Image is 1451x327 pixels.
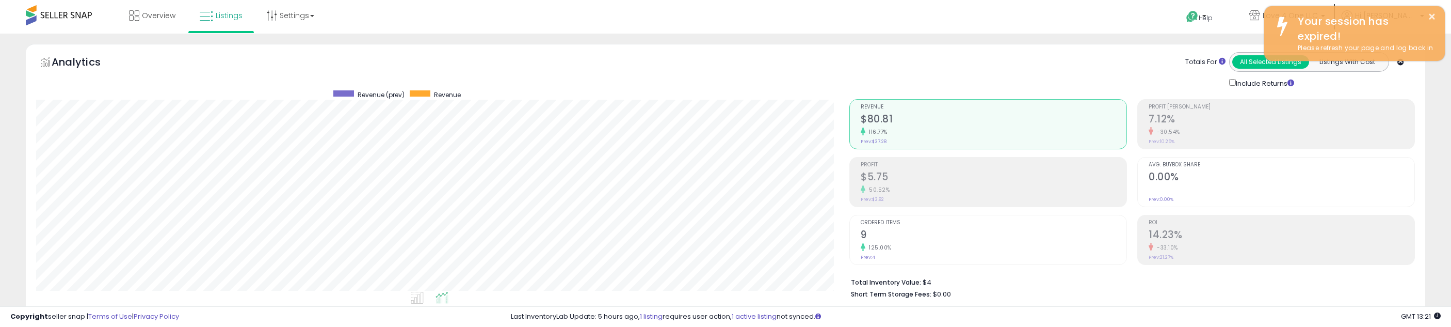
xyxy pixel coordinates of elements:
small: Prev: $37.28 [861,138,886,145]
div: Include Returns [1221,77,1307,89]
span: Revenue [861,104,1126,110]
div: seller snap | | [10,312,179,322]
span: Avg. Buybox Share [1149,162,1414,168]
small: Prev: 0.00% [1149,196,1173,203]
span: Revenue [434,90,461,99]
li: $4 [851,275,1407,288]
a: 1 listing [640,312,663,321]
span: Revenue (prev) [358,90,405,99]
h2: $80.81 [861,113,1126,127]
a: Help [1178,3,1233,34]
a: Terms of Use [88,312,132,321]
small: -30.54% [1153,128,1180,136]
button: Listings With Cost [1309,55,1385,69]
div: Please refresh your page and log back in [1290,43,1437,53]
small: 125.00% [865,244,892,252]
small: 116.77% [865,128,888,136]
h2: 0.00% [1149,171,1414,185]
span: Overview [142,10,175,21]
span: Listings [216,10,243,21]
span: Profit [PERSON_NAME] [1149,104,1414,110]
a: 1 active listing [732,312,777,321]
b: Total Inventory Value: [851,278,921,287]
strong: Copyright [10,312,48,321]
a: Privacy Policy [134,312,179,321]
h2: 14.23% [1149,229,1414,243]
button: × [1428,10,1436,23]
small: 50.52% [865,186,890,194]
h2: $5.75 [861,171,1126,185]
button: All Selected Listings [1232,55,1309,69]
small: Prev: $3.82 [861,196,884,203]
small: Prev: 4 [861,254,875,260]
div: Last InventoryLab Update: 5 hours ago, requires user action, not synced. [511,312,1441,322]
small: Prev: 10.25% [1149,138,1174,145]
div: Totals For [1185,57,1226,67]
small: Prev: 21.27% [1149,254,1173,260]
small: -33.10% [1153,244,1178,252]
span: 2025-08-17 13:21 GMT [1401,312,1441,321]
b: Short Term Storage Fees: [851,290,931,299]
span: ROI [1149,220,1414,226]
span: Love 4 One LLC [1263,10,1318,21]
span: Ordered Items [861,220,1126,226]
i: Get Help [1186,10,1199,23]
span: Help [1199,13,1213,22]
h5: Analytics [52,55,121,72]
span: $0.00 [933,289,951,299]
h2: 7.12% [1149,113,1414,127]
span: Profit [861,162,1126,168]
h2: 9 [861,229,1126,243]
div: Your session has expired! [1290,14,1437,43]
